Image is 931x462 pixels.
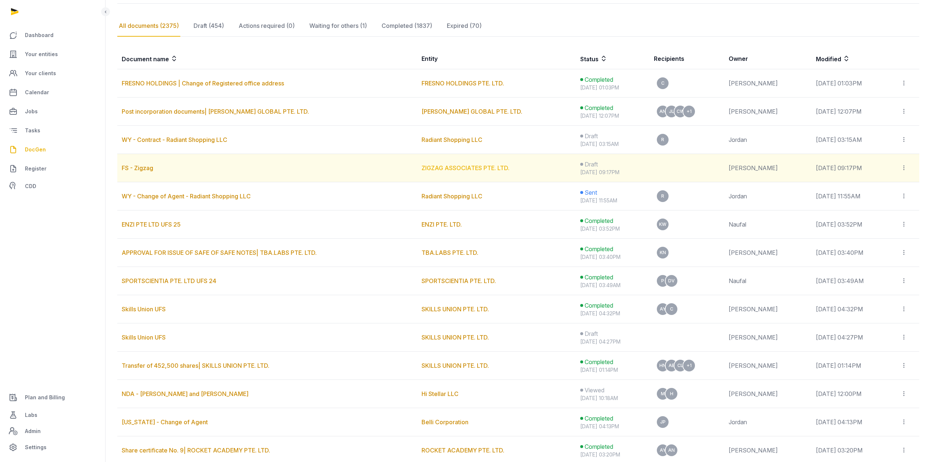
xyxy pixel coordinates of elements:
td: Naufal [724,210,811,239]
td: [DATE] 12:07PM [812,98,896,126]
a: DocGen [6,141,99,158]
td: [PERSON_NAME] [724,380,811,408]
span: Viewed [585,386,604,395]
td: [DATE] 04:32PM [812,295,896,323]
span: Labs [25,411,37,419]
div: [DATE] 11:55AM [580,197,645,204]
a: SKILLS UNION PTE. LTD. [422,334,489,341]
td: [DATE] 01:03PM [812,69,896,98]
td: [DATE] 04:27PM [812,323,896,352]
span: Your clients [25,69,56,78]
a: Skills Union UFS [122,334,166,341]
a: Post incorporation documents| [PERSON_NAME] GLOBAL PTE. LTD. [122,108,309,115]
a: Admin [6,424,99,439]
span: Sent [585,188,597,197]
span: Completed [585,245,613,253]
td: Jordan [724,126,811,154]
span: JL [669,109,674,114]
a: Your entities [6,45,99,63]
td: [PERSON_NAME] [724,69,811,98]
span: Calendar [25,88,49,97]
a: Your clients [6,65,99,82]
a: WY - Contract - Radiant Shopping LLC [122,136,227,143]
div: [DATE] 09:17PM [580,169,645,176]
span: +1 [687,109,692,114]
td: [PERSON_NAME] [724,295,811,323]
a: Skills Union UFS [122,305,166,313]
span: P [661,279,664,283]
a: FRESNO HOLDINGS PTE. LTD. [422,80,504,87]
td: [DATE] 03:15AM [812,126,896,154]
span: Completed [585,301,613,310]
div: [DATE] 04:27PM [580,338,645,345]
div: [DATE] 10:18AM [580,395,645,402]
a: Labs [6,406,99,424]
span: AN [668,448,675,452]
span: CL [677,363,683,368]
div: [DATE] 03:52PM [580,225,645,232]
span: C [661,81,665,85]
a: Dashboard [6,26,99,44]
a: [PERSON_NAME] GLOBAL PTE. LTD. [422,108,522,115]
td: [DATE] 12:00PM [812,380,896,408]
td: Jordan [724,182,811,210]
a: ROCKET ACADEMY PTE. LTD. [422,447,504,454]
span: R [661,194,664,198]
a: Hi Stellar LLC [422,390,459,397]
th: Entity [417,48,575,69]
a: Calendar [6,84,99,101]
a: ENZI PTE LTD UFS 25 [122,221,181,228]
a: SPORTSCIENTIA PTE. LTD. [422,277,496,285]
a: ZIGZAG ASSOCIATES PTE. LTD. [422,164,509,172]
a: CDD [6,179,99,194]
td: [DATE] 11:55AM [812,182,896,210]
span: Completed [585,442,613,451]
div: Draft (454) [192,15,225,37]
a: Register [6,160,99,177]
span: Jobs [25,107,38,116]
td: [DATE] 03:40PM [812,239,896,267]
span: AB [669,363,675,368]
td: [DATE] 04:13PM [812,408,896,436]
td: [DATE] 03:52PM [812,210,896,239]
div: Completed (1837) [380,15,434,37]
div: [DATE] 03:49AM [580,282,645,289]
a: FRESNO HOLDINGS | Change of Registered office address [122,80,284,87]
nav: Tabs [117,15,919,37]
div: Actions required (0) [237,15,296,37]
span: Draft [585,160,598,169]
div: [DATE] 01:03PM [580,84,645,91]
span: CW [677,109,684,114]
div: Waiting for others (1) [308,15,368,37]
div: All documents (2375) [117,15,180,37]
span: C [670,307,673,311]
div: [DATE] 12:07PM [580,112,645,120]
span: AN [659,109,666,114]
a: Transfer of 452,500 shares| SKILLS UNION PTE. LTD. [122,362,269,369]
a: Radiant Shopping LLC [422,136,482,143]
a: Belli Corporation [422,418,468,426]
td: [DATE] 03:49AM [812,267,896,295]
span: Settings [25,443,47,452]
span: HN [659,363,666,368]
span: Tasks [25,126,40,135]
a: SKILLS UNION PTE. LTD. [422,362,489,369]
td: [PERSON_NAME] [724,98,811,126]
span: AY [660,448,666,452]
th: Status [576,48,650,69]
span: DV [668,279,675,283]
span: DocGen [25,145,46,154]
th: Modified [812,48,919,69]
td: [PERSON_NAME] [724,239,811,267]
td: [PERSON_NAME] [724,323,811,352]
span: JP [660,420,666,424]
span: Plan and Billing [25,393,65,402]
a: Tasks [6,122,99,139]
a: SKILLS UNION PTE. LTD. [422,305,489,313]
td: [DATE] 09:17PM [812,154,896,182]
span: H [670,392,673,396]
span: Draft [585,132,598,140]
span: Completed [585,414,613,423]
span: Admin [25,427,41,436]
span: Completed [585,103,613,112]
